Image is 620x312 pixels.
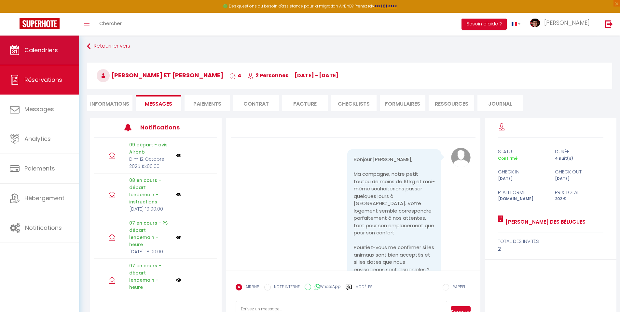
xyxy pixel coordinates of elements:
[498,237,603,245] div: total des invités
[129,177,172,205] p: 08 en cours - départ lendemain - instructions
[176,277,181,283] img: NO IMAGE
[551,196,608,202] div: 202 €
[24,164,55,172] span: Paiements
[544,19,590,27] span: [PERSON_NAME]
[24,194,64,202] span: Hébergement
[24,135,51,143] span: Analytics
[145,100,172,108] span: Messages
[129,262,172,291] p: 07 en cours - départ lendemain - heure
[24,76,62,84] span: Réservations
[24,105,54,113] span: Messages
[498,156,517,161] span: Confirmé
[494,176,551,182] div: [DATE]
[242,284,259,291] label: AIRBNB
[129,248,172,255] p: [DATE] 18:00:00
[355,284,373,295] label: Modèles
[498,245,603,253] div: 2
[87,95,132,111] li: Informations
[140,120,192,135] h3: Notifications
[282,95,328,111] li: Facture
[530,19,540,27] img: ...
[380,95,425,111] li: FORMULAIRES
[97,71,223,79] span: [PERSON_NAME] et [PERSON_NAME]
[129,219,172,248] p: 07 en cours - PS départ lendemain - heure
[247,72,288,79] span: 2 Personnes
[25,224,62,232] span: Notifications
[129,205,172,213] p: [DATE] 19:00:00
[129,141,172,156] p: 09 départ - avis Airbnb
[551,168,608,176] div: check out
[374,3,397,9] a: >>> ICI <<<<
[503,218,586,226] a: [PERSON_NAME] des Bélugues
[24,46,58,54] span: Calendriers
[176,192,181,197] img: NO IMAGE
[331,95,377,111] li: CHECKLISTS
[551,188,608,196] div: Prix total
[20,18,60,29] img: Super Booking
[233,95,279,111] li: Contrat
[429,95,474,111] li: Ressources
[129,156,172,170] p: Dim 12 Octobre 2025 15:00:00
[176,153,181,158] img: NO IMAGE
[494,168,551,176] div: check in
[494,148,551,156] div: statut
[449,284,466,291] label: RAPPEL
[462,19,507,30] button: Besoin d'aide ?
[451,148,471,167] img: avatar.png
[229,72,241,79] span: 4
[605,20,613,28] img: logout
[551,176,608,182] div: [DATE]
[87,40,612,52] a: Retourner vers
[295,72,338,79] span: [DATE] - [DATE]
[494,196,551,202] div: [DOMAIN_NAME]
[525,13,598,36] a: ... [PERSON_NAME]
[271,284,300,291] label: NOTE INTERNE
[94,13,127,36] a: Chercher
[311,284,341,291] label: WhatsApp
[551,148,608,156] div: durée
[551,156,608,162] div: 4 nuit(s)
[494,188,551,196] div: Plateforme
[176,235,181,240] img: NO IMAGE
[99,20,122,27] span: Chercher
[185,95,230,111] li: Paiements
[477,95,523,111] li: Journal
